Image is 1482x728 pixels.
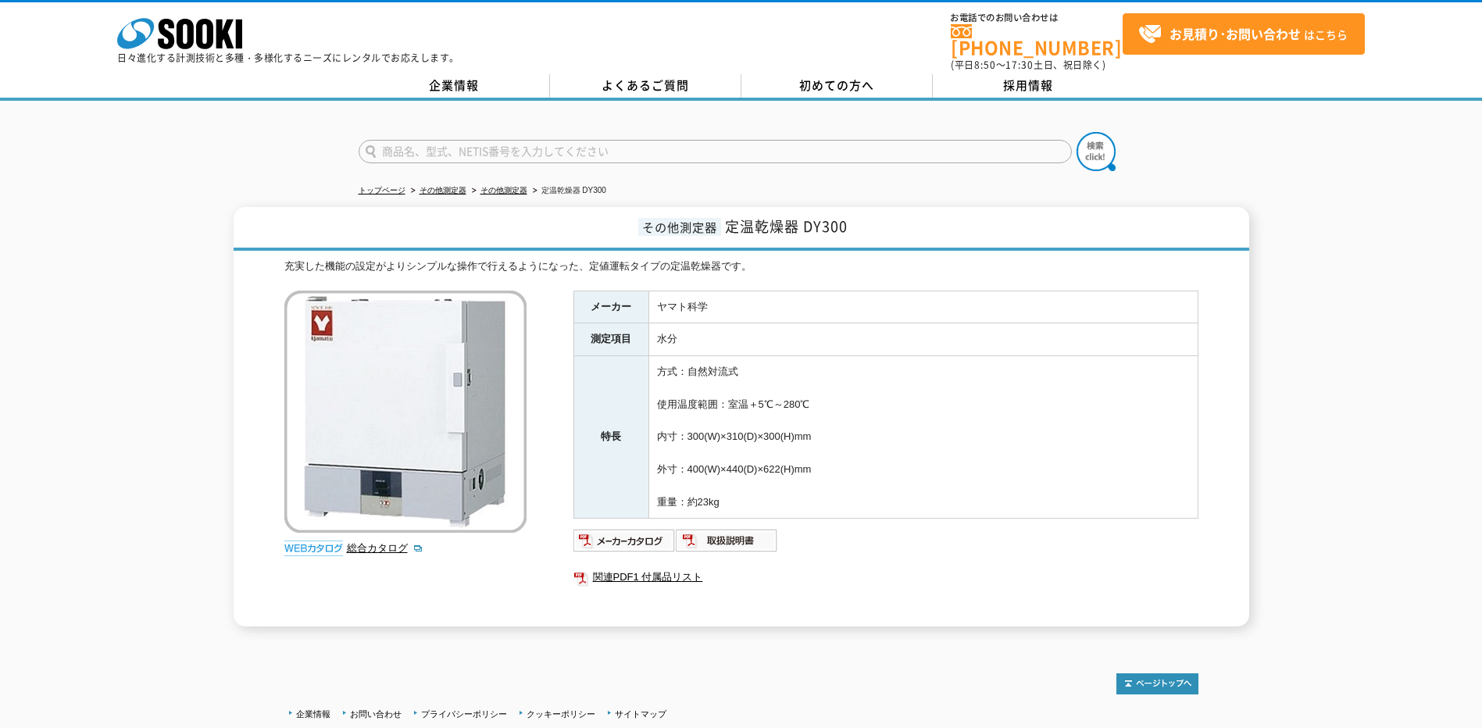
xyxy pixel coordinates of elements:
span: 初めての方へ [799,77,874,94]
td: ヤマト科学 [648,291,1198,323]
th: 特長 [573,356,648,519]
a: 総合カタログ [347,542,423,554]
img: メーカーカタログ [573,528,676,553]
input: 商品名、型式、NETIS番号を入力してください [359,140,1072,163]
li: 定温乾燥器 DY300 [530,183,606,199]
img: webカタログ [284,541,343,556]
a: 企業情報 [359,74,550,98]
span: はこちら [1138,23,1348,46]
a: サイトマップ [615,709,666,719]
a: プライバシーポリシー [421,709,507,719]
img: 取扱説明書 [676,528,778,553]
a: その他測定器 [420,186,466,194]
p: 日々進化する計測技術と多種・多様化するニーズにレンタルでお応えします。 [117,53,459,62]
span: 17:30 [1005,58,1034,72]
a: クッキーポリシー [527,709,595,719]
a: 採用情報 [933,74,1124,98]
a: 取扱説明書 [676,539,778,551]
a: トップページ [359,186,405,194]
a: メーカーカタログ [573,539,676,551]
a: お問い合わせ [350,709,402,719]
a: [PHONE_NUMBER] [951,24,1123,56]
a: 企業情報 [296,709,330,719]
div: 充実した機能の設定がよりシンプルな操作で行えるようになった、定値運転タイプの定温乾燥器です。 [284,259,1198,275]
img: トップページへ [1116,673,1198,694]
a: その他測定器 [480,186,527,194]
strong: お見積り･お問い合わせ [1170,24,1301,43]
span: (平日 ～ 土日、祝日除く) [951,58,1105,72]
a: 初めての方へ [741,74,933,98]
a: よくあるご質問 [550,74,741,98]
img: 定温乾燥器 DY300 [284,291,527,533]
a: お見積り･お問い合わせはこちら [1123,13,1365,55]
th: 測定項目 [573,323,648,356]
td: 水分 [648,323,1198,356]
span: お電話でのお問い合わせは [951,13,1123,23]
th: メーカー [573,291,648,323]
td: 方式：自然対流式 使用温度範囲：室温＋5℃～280℃ 内寸：300(W)×310(D)×300(H)mm 外寸：400(W)×440(D)×622(H)mm 重量：約23kg [648,356,1198,519]
span: 定温乾燥器 DY300 [725,216,848,237]
a: 関連PDF1 付属品リスト [573,567,1198,587]
span: その他測定器 [638,218,721,236]
span: 8:50 [974,58,996,72]
img: btn_search.png [1077,132,1116,171]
